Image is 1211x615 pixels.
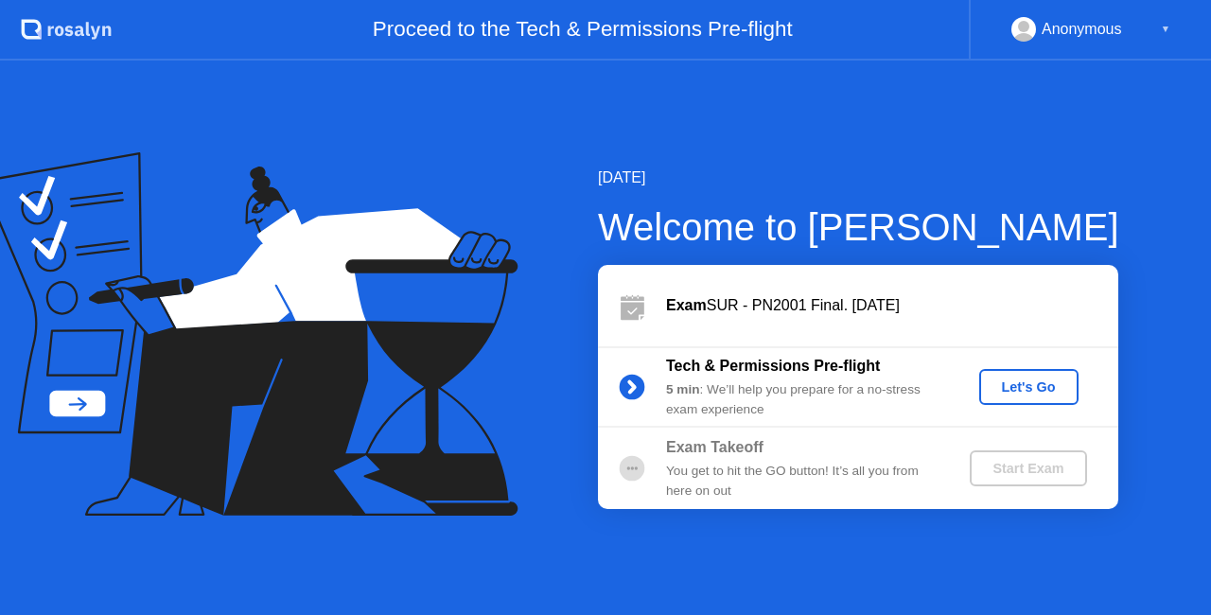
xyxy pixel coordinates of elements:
div: Start Exam [977,461,1079,476]
div: You get to hit the GO button! It’s all you from here on out [666,462,939,501]
b: Exam Takeoff [666,439,763,455]
button: Let's Go [979,369,1079,405]
div: Let's Go [987,379,1071,395]
b: 5 min [666,382,700,396]
div: ▼ [1161,17,1170,42]
b: Exam [666,297,707,313]
button: Start Exam [970,450,1086,486]
div: : We’ll help you prepare for a no-stress exam experience [666,380,939,419]
div: Welcome to [PERSON_NAME] [598,199,1119,255]
div: [DATE] [598,167,1119,189]
b: Tech & Permissions Pre-flight [666,358,880,374]
div: SUR - PN2001 Final. [DATE] [666,294,1118,317]
div: Anonymous [1042,17,1122,42]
